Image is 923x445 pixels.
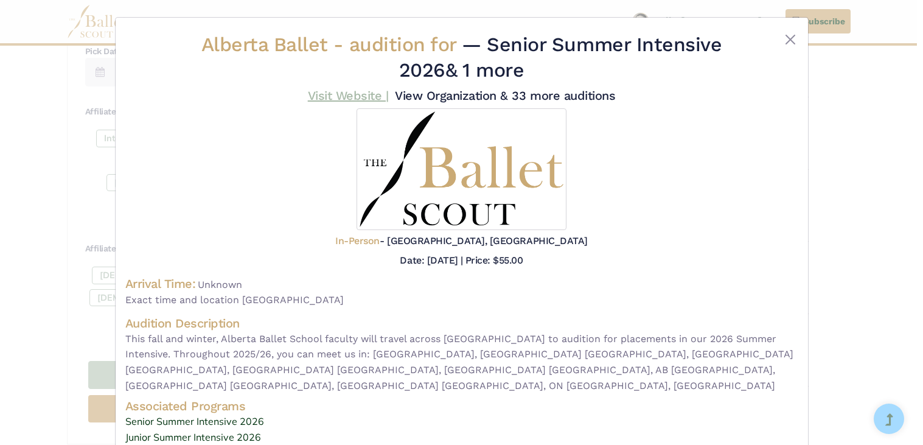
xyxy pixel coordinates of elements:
a: View Organization & 33 more auditions [395,88,615,103]
h5: Date: [DATE] | [400,254,462,266]
span: Unknown [198,279,242,290]
a: Senior Summer Intensive 2026 [125,414,798,430]
span: Exact time and location [GEOGRAPHIC_DATA] [125,292,798,308]
span: Alberta Ballet - [201,33,462,56]
h4: Associated Programs [125,398,798,414]
a: Visit Website | [308,88,389,103]
span: This fall and winter, Alberta Ballet School faculty will travel across [GEOGRAPHIC_DATA] to audit... [125,331,798,393]
h5: Price: $55.00 [465,254,523,266]
h4: Arrival Time: [125,276,196,291]
span: In-Person [335,235,380,247]
h4: Audition Description [125,315,798,331]
h5: - [GEOGRAPHIC_DATA], [GEOGRAPHIC_DATA] [335,235,587,248]
span: audition for [349,33,456,56]
button: Close [783,32,798,47]
span: — Senior Summer Intensive 2026 [399,33,722,82]
a: & 1 more [445,58,524,82]
img: Logo [357,108,566,230]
